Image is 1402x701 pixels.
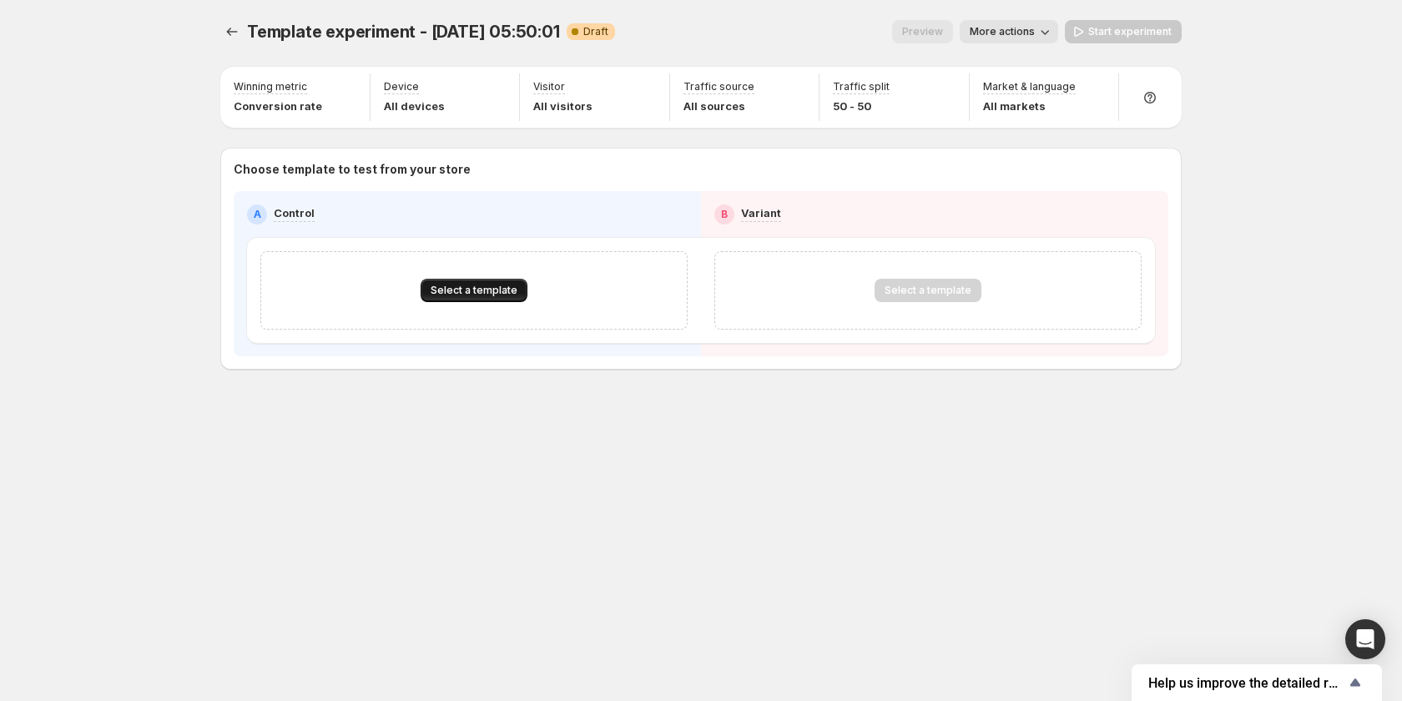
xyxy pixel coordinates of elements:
[833,98,890,114] p: 50 - 50
[384,98,445,114] p: All devices
[234,98,322,114] p: Conversion rate
[274,204,315,221] p: Control
[683,80,754,93] p: Traffic source
[721,208,728,221] h2: B
[1345,619,1385,659] div: Open Intercom Messenger
[384,80,419,93] p: Device
[683,98,754,114] p: All sources
[247,22,560,42] span: Template experiment - [DATE] 05:50:01
[421,279,527,302] button: Select a template
[254,208,261,221] h2: A
[983,80,1076,93] p: Market & language
[220,20,244,43] button: Experiments
[533,80,565,93] p: Visitor
[234,161,1168,178] p: Choose template to test from your store
[741,204,781,221] p: Variant
[234,80,307,93] p: Winning metric
[1148,675,1345,691] span: Help us improve the detailed report for A/B campaigns
[1148,673,1365,693] button: Show survey - Help us improve the detailed report for A/B campaigns
[431,284,517,297] span: Select a template
[960,20,1058,43] button: More actions
[583,25,608,38] span: Draft
[970,25,1035,38] span: More actions
[983,98,1076,114] p: All markets
[833,80,890,93] p: Traffic split
[533,98,593,114] p: All visitors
